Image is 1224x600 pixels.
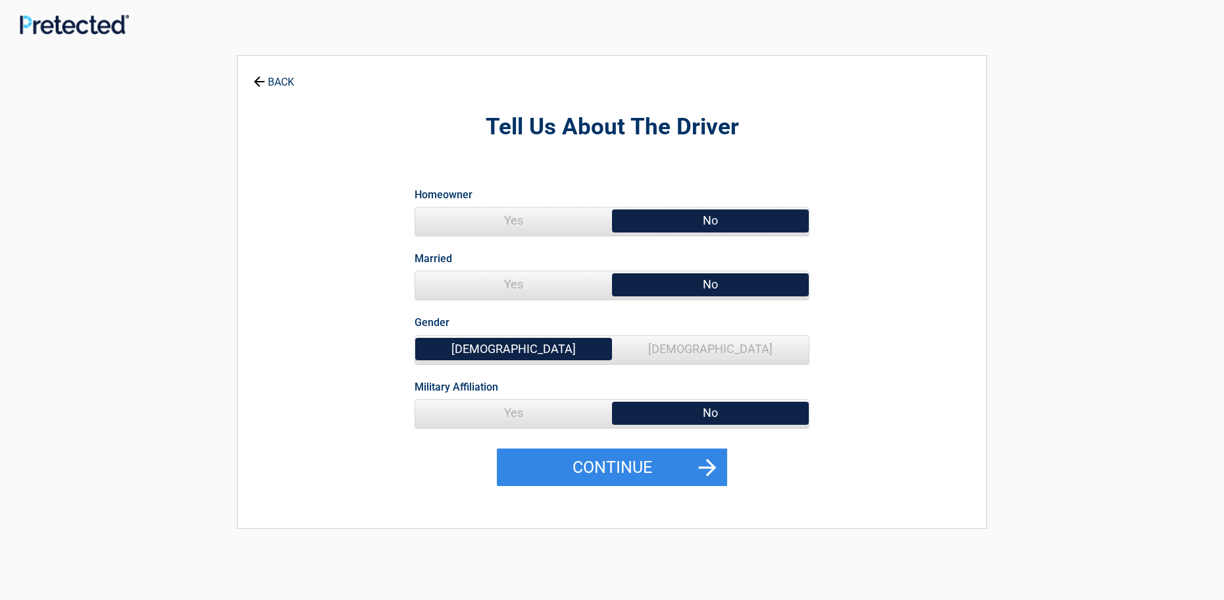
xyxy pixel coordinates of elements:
label: Married [415,250,452,267]
span: Yes [415,271,612,298]
span: No [612,271,809,298]
span: [DEMOGRAPHIC_DATA] [612,336,809,362]
a: BACK [251,65,297,88]
label: Homeowner [415,186,472,204]
span: No [612,207,809,234]
h2: Tell Us About The Driver [310,112,914,143]
span: [DEMOGRAPHIC_DATA] [415,336,612,362]
label: Gender [415,314,449,331]
span: No [612,400,809,426]
button: Continue [497,449,727,487]
span: Yes [415,207,612,234]
span: Yes [415,400,612,426]
label: Military Affiliation [415,378,498,396]
img: Main Logo [20,14,129,34]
